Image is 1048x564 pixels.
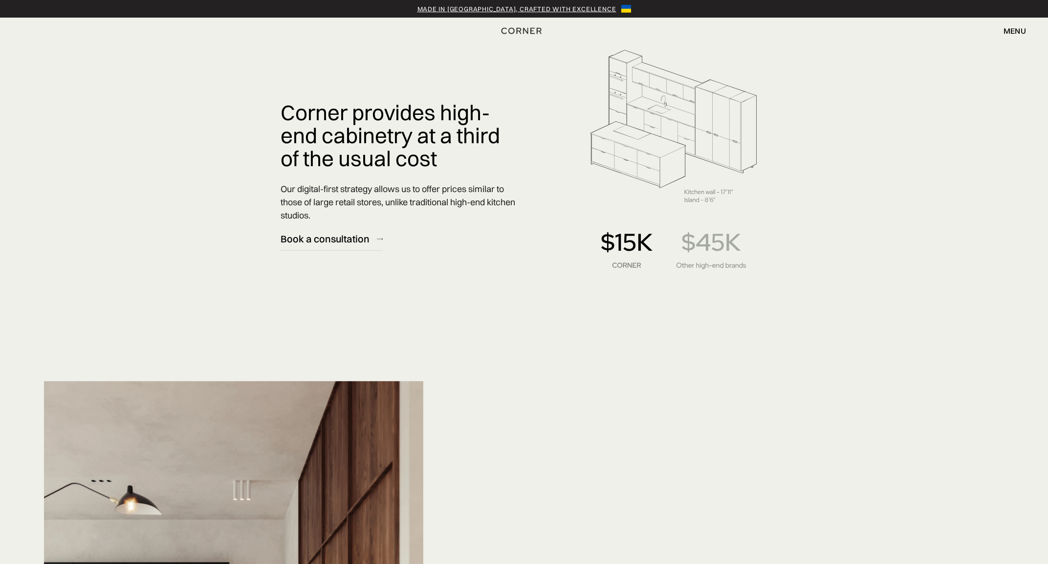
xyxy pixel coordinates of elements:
[417,4,616,14] a: Made in [GEOGRAPHIC_DATA], crafted with excellence
[281,227,383,251] a: Book a consultation
[1004,27,1026,35] div: menu
[281,182,518,222] p: Our digital-first strategy allows us to offer prices similar to those of large retail stores, unl...
[994,22,1026,39] div: menu
[281,101,518,171] h1: Corner provides high-end cabinetry at a third of the usual cost
[481,24,566,37] a: home
[281,232,370,245] div: Book a consultation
